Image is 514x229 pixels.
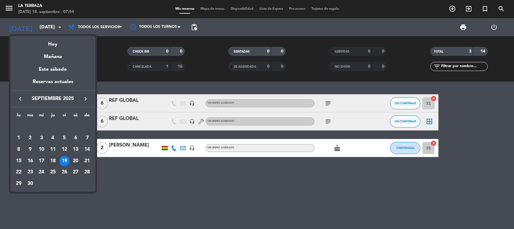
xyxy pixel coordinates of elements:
div: 18 [48,156,58,166]
div: 8 [14,144,24,155]
td: 3 de septiembre de 2025 [36,132,47,144]
div: 9 [25,144,35,155]
div: 17 [36,156,47,166]
div: 24 [36,167,47,177]
td: 9 de septiembre de 2025 [24,144,36,155]
th: jueves [47,112,59,121]
div: 26 [59,167,70,177]
th: lunes [13,112,24,121]
td: 10 de septiembre de 2025 [36,144,47,155]
td: 12 de septiembre de 2025 [59,144,70,155]
div: 20 [70,156,81,166]
td: 22 de septiembre de 2025 [13,167,24,178]
div: Hoy [11,36,95,48]
div: 12 [59,144,70,155]
button: keyboard_arrow_left [15,95,26,103]
div: 2 [25,133,35,143]
div: 19 [59,156,70,166]
td: 2 de septiembre de 2025 [24,132,36,144]
div: 14 [82,144,92,155]
td: 20 de septiembre de 2025 [70,155,82,167]
th: domingo [81,112,93,121]
th: miércoles [36,112,47,121]
div: 22 [14,167,24,177]
td: 16 de septiembre de 2025 [24,155,36,167]
td: 30 de septiembre de 2025 [24,178,36,189]
div: 4 [48,133,58,143]
div: 7 [82,133,92,143]
td: 6 de septiembre de 2025 [70,132,82,144]
div: 15 [14,156,24,166]
div: 5 [59,133,70,143]
div: Este sábado [11,61,95,78]
td: 13 de septiembre de 2025 [70,144,82,155]
i: keyboard_arrow_right [82,95,89,102]
td: 23 de septiembre de 2025 [24,167,36,178]
span: septiembre 2025 [26,95,80,103]
td: 27 de septiembre de 2025 [70,167,82,178]
div: 28 [82,167,92,177]
td: 26 de septiembre de 2025 [59,167,70,178]
td: 7 de septiembre de 2025 [81,132,93,144]
td: 19 de septiembre de 2025 [59,155,70,167]
td: 1 de septiembre de 2025 [13,132,24,144]
div: Reservas actuales [11,78,95,90]
td: 29 de septiembre de 2025 [13,178,24,189]
i: keyboard_arrow_left [17,95,24,102]
div: Mañana [11,48,95,61]
div: 16 [25,156,35,166]
td: 8 de septiembre de 2025 [13,144,24,155]
div: 29 [14,179,24,189]
button: keyboard_arrow_right [80,95,91,103]
td: SEP. [13,121,93,133]
td: 11 de septiembre de 2025 [47,144,59,155]
td: 18 de septiembre de 2025 [47,155,59,167]
div: 11 [48,144,58,155]
td: 17 de septiembre de 2025 [36,155,47,167]
td: 21 de septiembre de 2025 [81,155,93,167]
div: 23 [25,167,35,177]
div: 6 [70,133,81,143]
div: 1 [14,133,24,143]
th: martes [24,112,36,121]
div: 13 [70,144,81,155]
td: 15 de septiembre de 2025 [13,155,24,167]
td: 14 de septiembre de 2025 [81,144,93,155]
td: 28 de septiembre de 2025 [81,167,93,178]
th: viernes [59,112,70,121]
th: sábado [70,112,82,121]
td: 5 de septiembre de 2025 [59,132,70,144]
div: 3 [36,133,47,143]
td: 24 de septiembre de 2025 [36,167,47,178]
div: 27 [70,167,81,177]
div: 30 [25,179,35,189]
div: 10 [36,144,47,155]
td: 4 de septiembre de 2025 [47,132,59,144]
div: 25 [48,167,58,177]
td: 25 de septiembre de 2025 [47,167,59,178]
div: 21 [82,156,92,166]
